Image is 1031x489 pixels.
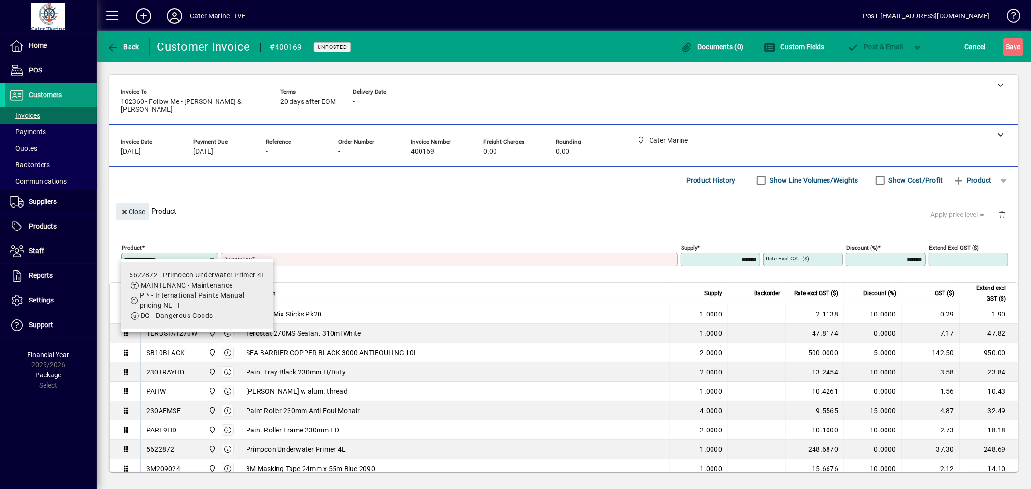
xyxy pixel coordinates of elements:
div: Customer Invoice [157,39,250,55]
span: Primocon Underwater Primer 4L [246,445,346,454]
span: 1.0000 [700,464,723,474]
span: Invoices [10,112,40,119]
a: Suppliers [5,190,97,214]
span: GST ($) [935,288,954,299]
span: Cater Marine [206,367,217,377]
span: Back [107,43,139,51]
td: 950.00 [960,343,1018,362]
span: 4.0000 [700,406,723,416]
td: 248.69 [960,440,1018,459]
span: Quotes [10,144,37,152]
span: Cater Marine [206,425,217,435]
a: Home [5,34,97,58]
a: Invoices [5,107,97,124]
span: Cater Marine [206,328,217,339]
span: Wooden Mix Sticks Pk20 [246,309,322,319]
button: Documents (0) [679,38,746,56]
div: 5622872 - Primocon Underwater Primer 4L [129,270,265,280]
span: [DATE] [121,148,141,156]
td: 10.0000 [844,420,902,440]
div: TEROSTAT270W [146,329,197,338]
span: Settings [29,296,54,304]
td: 0.0000 [844,440,902,459]
label: Show Line Volumes/Weights [768,175,858,185]
span: 2.0000 [700,348,723,358]
td: 1.56 [902,382,960,401]
span: Package [35,371,61,379]
span: 20 days after EOM [280,98,336,106]
span: Support [29,321,53,329]
td: 7.17 [902,324,960,343]
td: 5.0000 [844,343,902,362]
mat-label: Product [122,244,142,251]
td: 23.84 [960,362,1018,382]
div: 248.6870 [792,445,838,454]
div: #400169 [270,40,302,55]
a: Support [5,313,97,337]
span: Apply price level [931,210,987,220]
span: P [864,43,869,51]
div: 3M209024 [146,464,180,474]
span: Cater Marine [206,386,217,397]
td: 32.49 [960,401,1018,420]
span: [PERSON_NAME] w alum. thread [246,387,348,396]
span: Cancel [965,39,986,55]
span: Cater Marine [206,444,217,455]
span: Backorders [10,161,50,169]
span: Extend excl GST ($) [966,283,1006,304]
span: S [1006,43,1010,51]
td: 10.43 [960,382,1018,401]
a: Backorders [5,157,97,173]
span: Paint Roller 230mm Anti Foul Mohair [246,406,360,416]
td: 0.29 [902,304,960,324]
a: Knowledge Base [1000,2,1019,33]
div: 5622872 [146,445,174,454]
span: - [353,98,355,106]
td: 142.50 [902,343,960,362]
span: Cater Marine [206,347,217,358]
div: 47.8174 [792,329,838,338]
span: Cater Marine [206,405,217,416]
a: Settings [5,288,97,313]
mat-error: Required [223,266,670,276]
span: Home [29,42,47,49]
span: Terostat 270MS Sealant 310ml White [246,329,361,338]
span: Staff [29,247,44,255]
mat-label: Description [223,255,252,262]
span: Communications [10,177,67,185]
td: 15.0000 [844,401,902,420]
span: Supply [704,288,722,299]
td: 1.90 [960,304,1018,324]
span: MAINTENANC - Maintenance [141,281,233,289]
a: Quotes [5,140,97,157]
td: 47.82 [960,324,1018,343]
div: 9.5565 [792,406,838,416]
a: Payments [5,124,97,140]
button: Back [104,38,142,56]
span: SEA BARRIER COPPER BLACK 3000 ANTIFOULING 10L [246,348,418,358]
button: Profile [159,7,190,25]
span: Custom Fields [764,43,825,51]
span: Products [29,222,57,230]
div: PARF9HD [146,425,177,435]
app-page-header-button: Delete [990,210,1014,219]
span: Paint Roller Frame 230mm HD [246,425,340,435]
button: Apply price level [927,206,991,224]
span: Documents (0) [681,43,744,51]
div: Product [109,193,1018,229]
td: 10.0000 [844,304,902,324]
button: Custom Fields [761,38,827,56]
mat-label: Rate excl GST ($) [766,255,809,262]
mat-option: 5622872 - Primocon Underwater Primer 4L [121,262,273,329]
td: 18.18 [960,420,1018,440]
span: PI* - International Paints Manual pricing NETT [140,291,244,309]
td: 2.12 [902,459,960,478]
span: Suppliers [29,198,57,205]
td: 14.10 [960,459,1018,478]
span: Customers [29,91,62,99]
span: DG - Dangerous Goods [141,312,213,319]
span: 102360 - Follow Me - [PERSON_NAME] & [PERSON_NAME] [121,98,266,114]
td: 4.87 [902,401,960,420]
span: Paint Tray Black 230mm H/Duty [246,367,346,377]
span: 1.0000 [700,387,723,396]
